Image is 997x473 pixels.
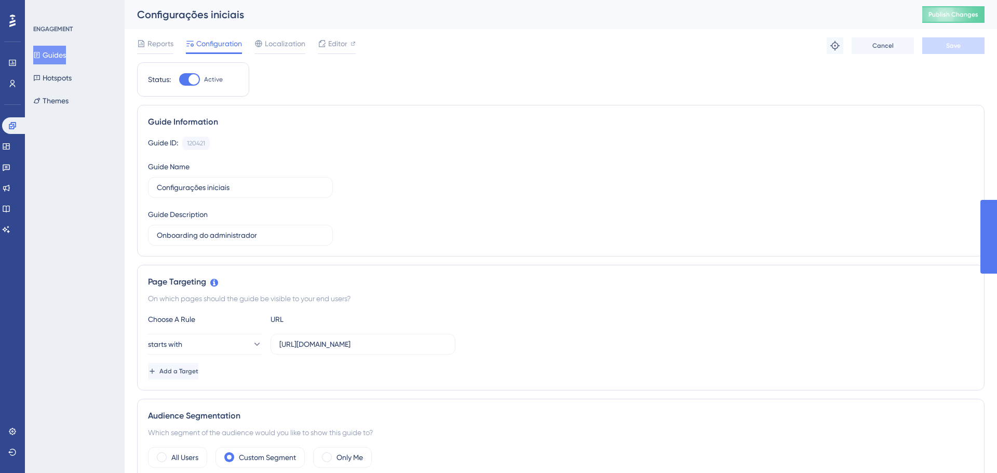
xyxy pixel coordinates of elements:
[148,338,182,350] span: starts with
[148,160,190,173] div: Guide Name
[148,334,262,355] button: starts with
[187,139,205,147] div: 120421
[148,313,262,326] div: Choose A Rule
[148,363,198,380] button: Add a Target
[148,73,171,86] div: Status:
[157,182,324,193] input: Type your Guide’s Name here
[148,292,974,305] div: On which pages should the guide be visible to your end users?
[171,451,198,464] label: All Users
[928,10,978,19] span: Publish Changes
[336,451,363,464] label: Only Me
[33,91,69,110] button: Themes
[33,25,73,33] div: ENGAGEMENT
[33,46,66,64] button: Guides
[953,432,985,463] iframe: UserGuiding AI Assistant Launcher
[872,42,894,50] span: Cancel
[328,37,347,50] span: Editor
[271,313,385,326] div: URL
[148,410,974,422] div: Audience Segmentation
[148,426,974,439] div: Which segment of the audience would you like to show this guide to?
[148,137,178,150] div: Guide ID:
[265,37,305,50] span: Localization
[148,276,974,288] div: Page Targeting
[946,42,961,50] span: Save
[204,75,223,84] span: Active
[279,339,447,350] input: yourwebsite.com/path
[196,37,242,50] span: Configuration
[922,6,985,23] button: Publish Changes
[147,37,173,50] span: Reports
[922,37,985,54] button: Save
[239,451,296,464] label: Custom Segment
[137,7,896,22] div: Configurações iniciais
[148,208,208,221] div: Guide Description
[148,116,974,128] div: Guide Information
[159,367,198,375] span: Add a Target
[33,69,72,87] button: Hotspots
[157,229,324,241] input: Type your Guide’s Description here
[852,37,914,54] button: Cancel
